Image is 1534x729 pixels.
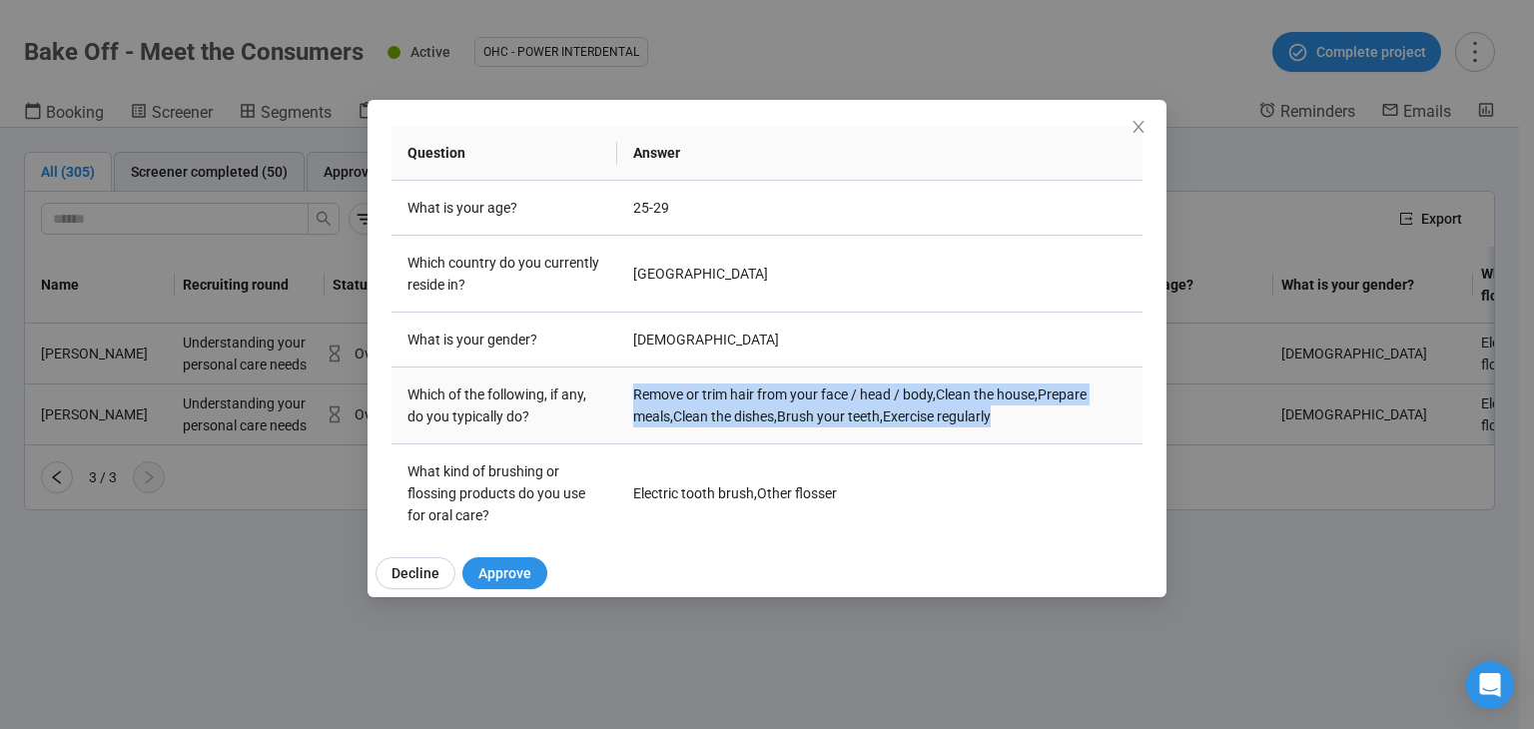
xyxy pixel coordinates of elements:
th: Question [391,126,617,181]
button: Close [1128,117,1150,139]
button: Decline [376,557,455,589]
td: Remove or trim hair from your face / head / body , Clean the house , Prepare meals , Clean the di... [617,367,1143,444]
td: Electric tooth brush , Other flosser [617,444,1143,543]
th: Answer [617,126,1143,181]
td: 25-29 [617,181,1143,236]
td: What kind of brushing or flossing products do you use for oral care? [391,444,617,543]
button: Approve [462,557,547,589]
td: What is your age? [391,181,617,236]
span: Decline [391,562,439,584]
span: Approve [478,562,531,584]
td: Which country do you currently reside in? [391,236,617,313]
td: Which of the following, if any, do you typically do? [391,367,617,444]
td: [DEMOGRAPHIC_DATA] [617,313,1143,367]
div: Open Intercom Messenger [1466,661,1514,709]
td: What is your gender? [391,313,617,367]
td: [GEOGRAPHIC_DATA] [617,236,1143,313]
span: close [1131,119,1147,135]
